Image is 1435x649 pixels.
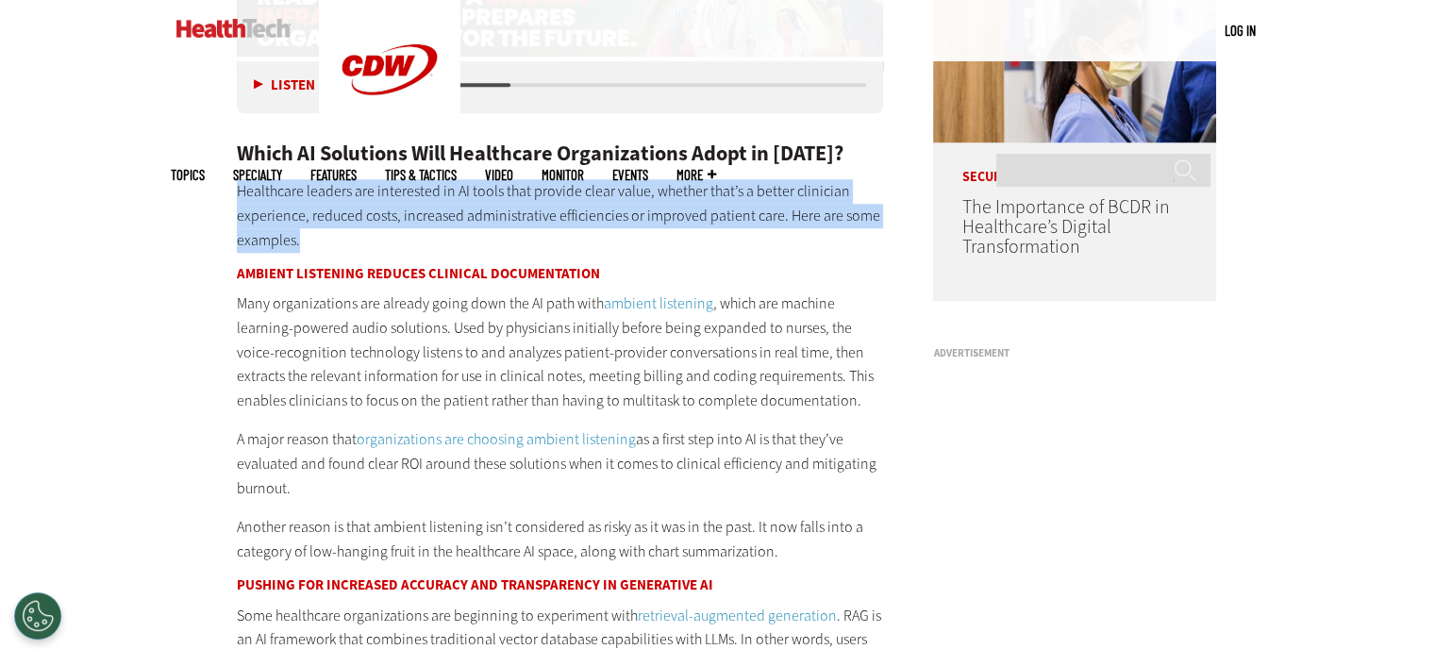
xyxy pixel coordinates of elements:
iframe: advertisement [933,367,1216,603]
span: Topics [171,168,205,182]
span: More [676,168,716,182]
a: retrieval-augmented generation [638,606,837,625]
p: Many organizations are already going down the AI path with , which are machine learning-powered a... [237,291,884,412]
p: Another reason is that ambient listening isn’t considered as risky as it was in the past. It now ... [237,515,884,563]
a: The Importance of BCDR in Healthcare’s Digital Transformation [961,194,1169,259]
h3: Advertisement [933,348,1216,358]
p: A major reason that as a first step into AI is that they’ve evaluated and found clear ROI around ... [237,427,884,500]
a: CDW [319,125,460,144]
p: Security [933,142,1216,184]
a: organizations are choosing ambient listening [357,429,636,449]
img: Home [176,19,291,38]
a: Events [612,168,648,182]
p: Healthcare leaders are interested in AI tools that provide clear value, whether that’s a better c... [237,179,884,252]
h3: Ambient Listening Reduces Clinical Documentation [237,267,884,281]
a: ambient listening [604,293,713,313]
a: Video [485,168,513,182]
a: Tips & Tactics [385,168,457,182]
div: Cookies Settings [14,592,61,640]
a: Log in [1225,22,1256,39]
h3: Pushing for Increased Accuracy and Transparency in Generative AI [237,578,884,592]
div: User menu [1225,21,1256,41]
a: Features [310,168,357,182]
a: MonITor [542,168,584,182]
span: Specialty [233,168,282,182]
button: Open Preferences [14,592,61,640]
